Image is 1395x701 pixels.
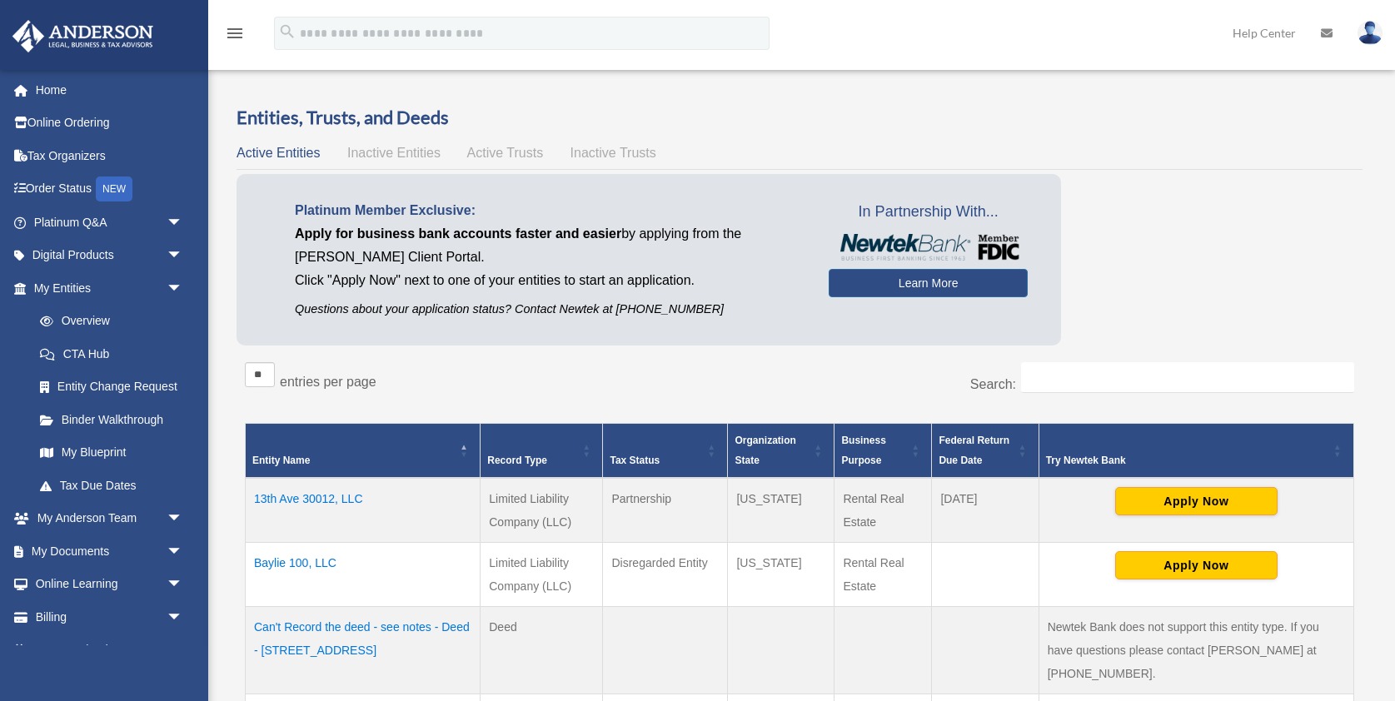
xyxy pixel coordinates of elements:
[481,478,603,543] td: Limited Liability Company (LLC)
[246,424,481,479] th: Entity Name: Activate to invert sorting
[735,435,795,466] span: Organization State
[835,543,932,607] td: Rental Real Estate
[603,543,728,607] td: Disregarded Entity
[7,20,158,52] img: Anderson Advisors Platinum Portal
[1358,21,1383,45] img: User Pic
[487,455,547,466] span: Record Type
[12,73,208,107] a: Home
[167,568,200,602] span: arrow_drop_down
[23,370,200,404] a: Entity Change Request
[225,23,245,43] i: menu
[610,455,660,466] span: Tax Status
[481,543,603,607] td: Limited Liability Company (LLC)
[570,146,656,160] span: Inactive Trusts
[12,502,208,535] a: My Anderson Teamarrow_drop_down
[167,239,200,273] span: arrow_drop_down
[347,146,441,160] span: Inactive Entities
[280,375,376,389] label: entries per page
[12,534,208,568] a: My Documentsarrow_drop_down
[167,271,200,306] span: arrow_drop_down
[728,543,835,607] td: [US_STATE]
[932,424,1039,479] th: Federal Return Due Date: Activate to sort
[295,226,621,241] span: Apply for business bank accounts faster and easier
[837,234,1019,261] img: NewtekBankLogoSM.png
[23,305,192,338] a: Overview
[167,502,200,536] span: arrow_drop_down
[12,600,208,634] a: Billingarrow_drop_down
[252,455,310,466] span: Entity Name
[829,199,1028,226] span: In Partnership With...
[295,299,804,320] p: Questions about your application status? Contact Newtek at [PHONE_NUMBER]
[167,206,200,240] span: arrow_drop_down
[12,239,208,272] a: Digital Productsarrow_drop_down
[225,29,245,43] a: menu
[841,435,885,466] span: Business Purpose
[1039,607,1353,694] td: Newtek Bank does not support this entity type. If you have questions please contact [PERSON_NAME]...
[23,403,200,436] a: Binder Walkthrough
[835,424,932,479] th: Business Purpose: Activate to sort
[12,139,208,172] a: Tax Organizers
[237,146,320,160] span: Active Entities
[481,424,603,479] th: Record Type: Activate to sort
[237,105,1363,131] h3: Entities, Trusts, and Deeds
[167,600,200,634] span: arrow_drop_down
[295,269,804,292] p: Click "Apply Now" next to one of your entities to start an application.
[23,436,200,470] a: My Blueprint
[829,269,1028,297] a: Learn More
[295,199,804,222] p: Platinum Member Exclusive:
[932,478,1039,543] td: [DATE]
[12,271,200,305] a: My Entitiesarrow_drop_down
[12,568,208,601] a: Online Learningarrow_drop_down
[12,172,208,206] a: Order StatusNEW
[23,337,200,370] a: CTA Hub
[603,478,728,543] td: Partnership
[1115,487,1278,515] button: Apply Now
[167,534,200,569] span: arrow_drop_down
[728,424,835,479] th: Organization State: Activate to sort
[12,634,208,667] a: Events Calendar
[246,607,481,694] td: Can't Record the deed - see notes - Deed - [STREET_ADDRESS]
[246,543,481,607] td: Baylie 100, LLC
[603,424,728,479] th: Tax Status: Activate to sort
[970,377,1016,391] label: Search:
[12,107,208,140] a: Online Ordering
[728,478,835,543] td: [US_STATE]
[467,146,544,160] span: Active Trusts
[12,206,208,239] a: Platinum Q&Aarrow_drop_down
[939,435,1009,466] span: Federal Return Due Date
[835,478,932,543] td: Rental Real Estate
[295,222,804,269] p: by applying from the [PERSON_NAME] Client Portal.
[1039,424,1353,479] th: Try Newtek Bank : Activate to sort
[23,469,200,502] a: Tax Due Dates
[1115,551,1278,579] button: Apply Now
[481,607,603,694] td: Deed
[246,478,481,543] td: 13th Ave 30012, LLC
[96,176,132,201] div: NEW
[278,22,296,41] i: search
[1046,450,1328,470] div: Try Newtek Bank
